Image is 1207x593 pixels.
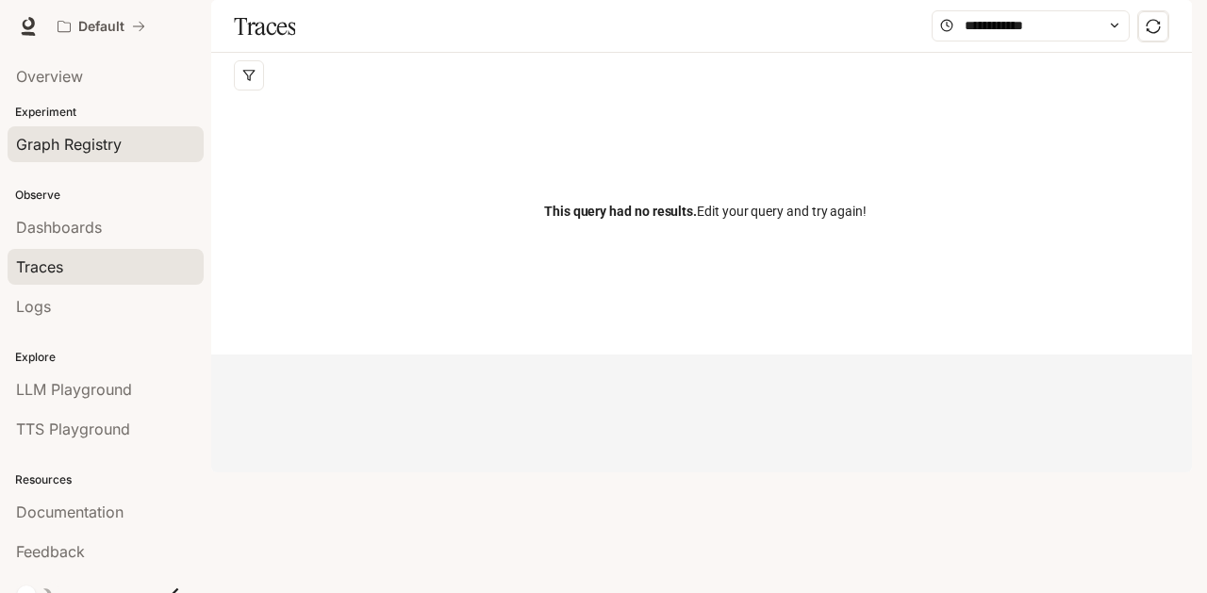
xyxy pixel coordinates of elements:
h1: Traces [234,8,295,45]
p: Default [78,19,124,35]
button: All workspaces [49,8,154,45]
span: Edit your query and try again! [544,201,867,222]
span: This query had no results. [544,204,697,219]
span: sync [1146,19,1161,34]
